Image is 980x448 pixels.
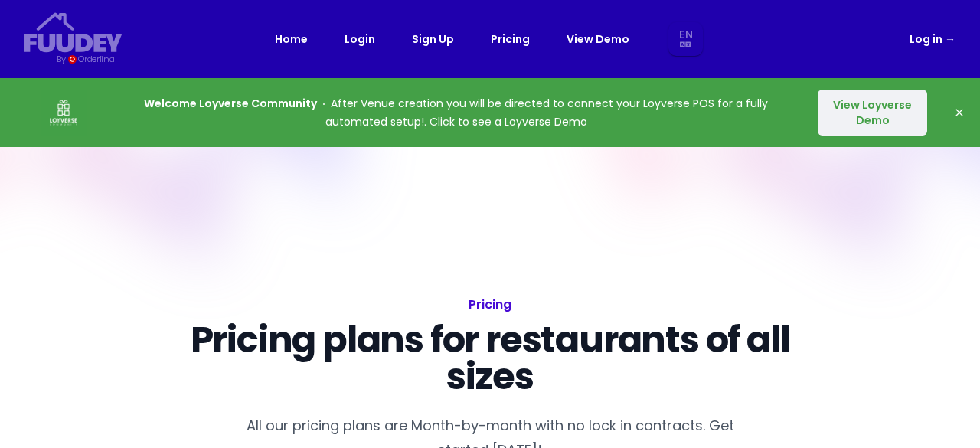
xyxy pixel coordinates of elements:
a: Log in [910,30,955,48]
p: After Venue creation you will be directed to connect your Loyverse POS for a fully automated setu... [116,94,795,131]
a: Sign Up [412,30,454,48]
button: View Loyverse Demo [818,90,927,136]
svg: {/* Added fill="currentColor" here */} {/* This rectangle defines the background. Its explicit fi... [24,12,122,53]
strong: Welcome Loyverse Community [144,96,317,111]
p: Pricing plans for restaurants of all sizes [147,322,833,395]
span: → [945,31,955,47]
a: Pricing [491,30,530,48]
a: Home [275,30,308,48]
div: Orderlina [78,53,114,66]
div: By [57,53,65,66]
h1: Pricing [147,294,833,316]
a: Login [345,30,375,48]
a: View Demo [567,30,629,48]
